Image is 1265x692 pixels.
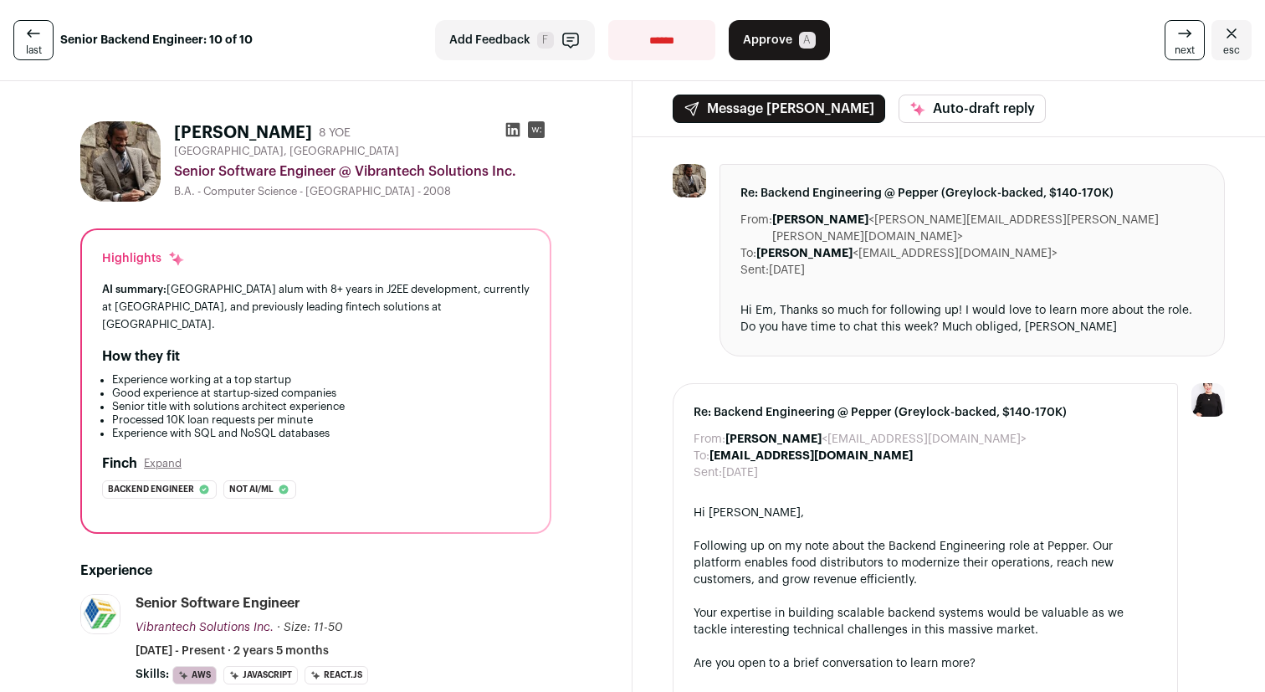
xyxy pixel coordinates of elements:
[694,431,725,448] dt: From:
[740,262,769,279] dt: Sent:
[136,594,300,613] div: Senior Software Engineer
[725,431,1027,448] dd: <[EMAIL_ADDRESS][DOMAIN_NAME]>
[435,20,595,60] button: Add Feedback F
[740,245,756,262] dt: To:
[81,595,120,633] img: f92c188b755103a05b53677011510f7c364f7cd2e19c1fc09ee7246830d85be4.jpg
[694,464,722,481] dt: Sent:
[769,262,805,279] dd: [DATE]
[13,20,54,60] a: last
[136,643,329,659] span: [DATE] - Present · 2 years 5 months
[102,346,180,367] h2: How they fit
[799,32,816,49] span: A
[743,32,792,49] span: Approve
[136,666,169,683] span: Skills:
[1211,20,1252,60] a: Close
[729,20,830,60] button: Approve A
[112,400,530,413] li: Senior title with solutions architect experience
[1223,44,1240,57] span: esc
[80,121,161,202] img: 7da17b0d2ae5d552d335f0820c584221ed0d618cffa2e77e0073c83ffba05440.jpg
[102,250,185,267] div: Highlights
[756,248,853,259] b: [PERSON_NAME]
[772,212,1204,245] dd: <[PERSON_NAME][EMAIL_ADDRESS][PERSON_NAME][PERSON_NAME][DOMAIN_NAME]>
[174,121,312,145] h1: [PERSON_NAME]
[80,561,551,581] h2: Experience
[694,448,709,464] dt: To:
[1191,383,1225,417] img: 9240684-medium_jpg
[112,427,530,440] li: Experience with SQL and NoSQL databases
[174,145,399,158] span: [GEOGRAPHIC_DATA], [GEOGRAPHIC_DATA]
[144,457,182,470] button: Expand
[102,280,530,333] div: [GEOGRAPHIC_DATA] alum with 8+ years in J2EE development, currently at [GEOGRAPHIC_DATA], and pre...
[709,450,913,462] b: [EMAIL_ADDRESS][DOMAIN_NAME]
[172,666,217,684] li: AWS
[112,373,530,387] li: Experience working at a top startup
[26,44,42,57] span: last
[174,185,551,198] div: B.A. - Computer Science - [GEOGRAPHIC_DATA] - 2008
[136,622,274,633] span: Vibrantech Solutions Inc.
[772,214,868,226] b: [PERSON_NAME]
[740,212,772,245] dt: From:
[319,125,351,141] div: 8 YOE
[673,164,706,197] img: 7da17b0d2ae5d552d335f0820c584221ed0d618cffa2e77e0073c83ffba05440.jpg
[305,666,368,684] li: React.js
[277,622,343,633] span: · Size: 11-50
[899,95,1046,123] button: Auto-draft reply
[725,433,822,445] b: [PERSON_NAME]
[740,185,1204,202] span: Re: Backend Engineering @ Pepper (Greylock-backed, $140-170K)
[722,464,758,481] dd: [DATE]
[1175,44,1195,57] span: next
[60,32,253,49] strong: Senior Backend Engineer: 10 of 10
[537,32,554,49] span: F
[112,413,530,427] li: Processed 10K loan requests per minute
[449,32,530,49] span: Add Feedback
[673,95,885,123] button: Message [PERSON_NAME]
[223,666,298,684] li: JavaScript
[756,245,1058,262] dd: <[EMAIL_ADDRESS][DOMAIN_NAME]>
[108,481,194,498] span: Backend engineer
[174,161,551,182] div: Senior Software Engineer @ Vibrantech Solutions Inc.
[102,284,166,295] span: AI summary:
[229,481,274,498] span: Not ai/ml
[740,302,1204,336] div: Hi Em, Thanks so much for following up! I would love to learn more about the role. Do you have ti...
[1165,20,1205,60] a: next
[694,404,1157,421] span: Re: Backend Engineering @ Pepper (Greylock-backed, $140-170K)
[102,454,137,474] h2: Finch
[112,387,530,400] li: Good experience at startup-sized companies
